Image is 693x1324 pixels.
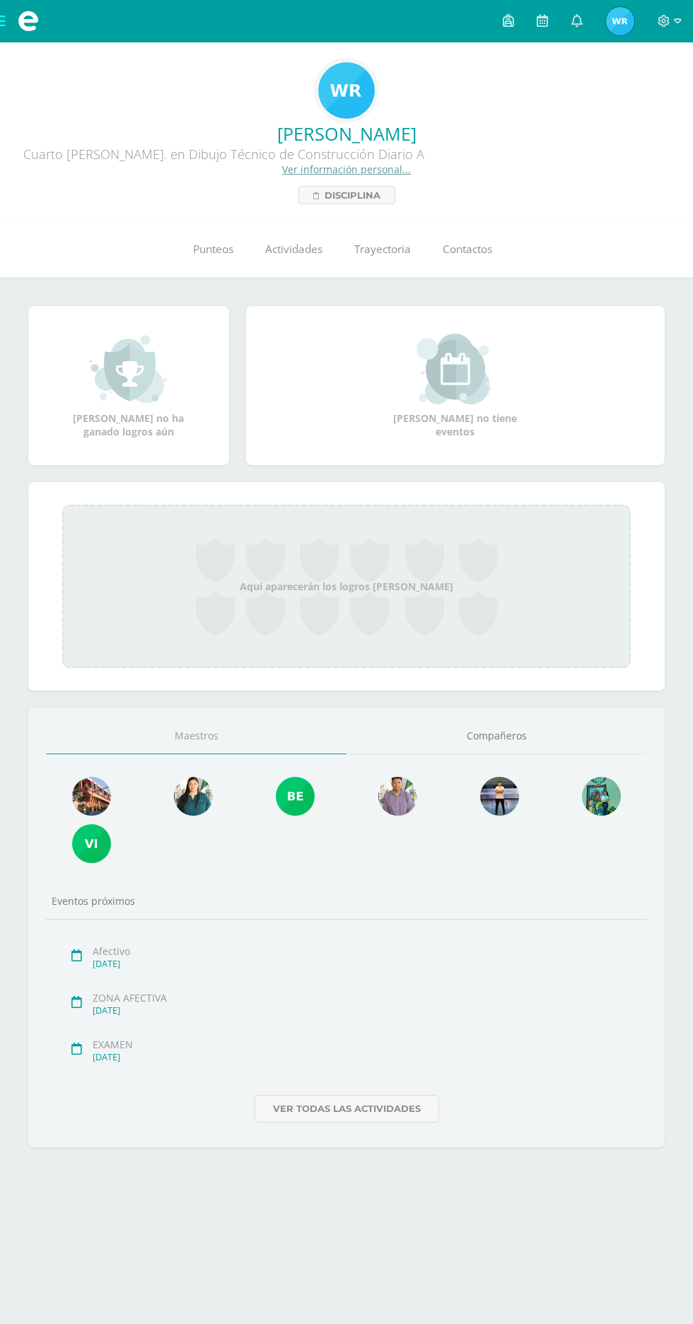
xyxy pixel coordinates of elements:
[174,777,213,816] img: 978d87b925d35904a78869fb8ac2cdd4.png
[93,1004,632,1017] div: [DATE]
[62,505,631,668] div: Aquí aparecerán los logros [PERSON_NAME]
[72,777,111,816] img: e29994105dc3c498302d04bab28faecd.png
[249,221,338,278] a: Actividades
[93,944,632,958] div: Afectivo
[93,958,632,970] div: [DATE]
[385,334,526,438] div: [PERSON_NAME] no tiene eventos
[46,718,346,754] a: Maestros
[318,62,375,119] img: 56260c6b3856a2ec94d6ebedd4772af4.png
[255,1095,439,1123] a: Ver todas las actividades
[265,242,322,257] span: Actividades
[417,334,494,404] img: event_small.png
[72,824,111,863] img: 86ad762a06db99f3d783afd7c36c2468.png
[93,1051,632,1063] div: [DATE]
[93,991,632,1004] div: ZONA AFECTIVA
[378,777,417,816] img: b74992f0b286c7892e1bd0182a1586b6.png
[480,777,519,816] img: 62c276f9e5707e975a312ba56e3c64d5.png
[193,242,233,257] span: Punteos
[46,894,647,908] div: Eventos próximos
[346,718,647,754] a: Compañeros
[58,334,199,438] div: [PERSON_NAME] no ha ganado logros aún
[276,777,315,816] img: c41d019b26e4da35ead46476b645875d.png
[426,221,508,278] a: Contactos
[282,163,411,176] a: Ver información personal...
[11,122,682,146] a: [PERSON_NAME]
[93,1038,632,1051] div: EXAMEN
[298,186,395,204] a: Disciplina
[606,7,634,35] img: fcfaa8a659a726b53afcd2a7f7de06ee.png
[354,242,411,257] span: Trayectoria
[11,146,436,163] div: Cuarto [PERSON_NAME]. en Dibujo Técnico de Construcción Diario A
[582,777,621,816] img: f42db2dd1cd36b3b6e69d82baa85bd48.png
[90,334,167,404] img: achievement_small.png
[177,221,249,278] a: Punteos
[325,187,380,204] span: Disciplina
[338,221,426,278] a: Trayectoria
[443,242,492,257] span: Contactos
